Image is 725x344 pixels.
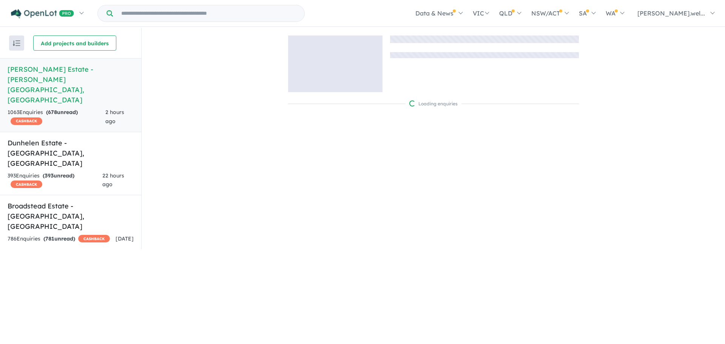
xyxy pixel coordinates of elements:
[11,117,42,125] span: CASHBACK
[8,138,134,168] h5: Dunhelen Estate - [GEOGRAPHIC_DATA] , [GEOGRAPHIC_DATA]
[43,235,75,242] strong: ( unread)
[11,9,74,19] img: Openlot PRO Logo White
[43,172,74,179] strong: ( unread)
[102,172,124,188] span: 22 hours ago
[48,109,57,116] span: 678
[13,40,20,46] img: sort.svg
[8,201,134,231] h5: Broadstead Estate - [GEOGRAPHIC_DATA] , [GEOGRAPHIC_DATA]
[8,108,105,126] div: 1063 Enquir ies
[114,5,303,22] input: Try estate name, suburb, builder or developer
[8,64,134,105] h5: [PERSON_NAME] Estate - [PERSON_NAME][GEOGRAPHIC_DATA] , [GEOGRAPHIC_DATA]
[637,9,705,17] span: [PERSON_NAME].wel...
[409,100,458,108] div: Loading enquiries
[45,235,54,242] span: 781
[78,235,110,242] span: CASHBACK
[11,180,42,188] span: CASHBACK
[8,171,102,190] div: 393 Enquir ies
[116,235,134,242] span: [DATE]
[46,109,78,116] strong: ( unread)
[8,234,110,244] div: 786 Enquir ies
[45,172,54,179] span: 393
[33,35,116,51] button: Add projects and builders
[105,109,124,125] span: 2 hours ago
